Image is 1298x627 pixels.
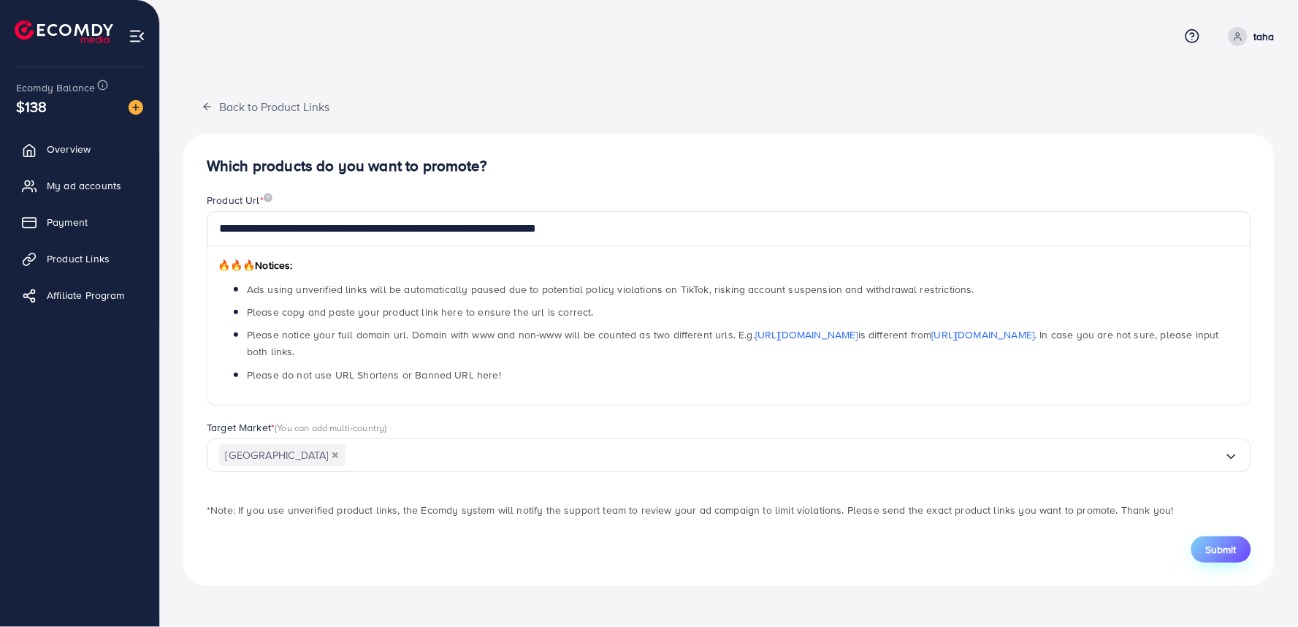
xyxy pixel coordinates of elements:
[1223,27,1275,46] a: taha
[247,282,974,297] span: Ads using unverified links will be automatically paused due to potential policy violations on Tik...
[1206,542,1237,557] span: Submit
[47,215,88,229] span: Payment
[247,305,594,319] span: Please copy and paste your product link here to ensure the url is correct.
[11,244,148,273] a: Product Links
[11,171,148,200] a: My ad accounts
[275,421,386,434] span: (You can add multi-country)
[346,444,1224,467] input: Search for option
[129,100,143,115] img: image
[218,258,255,273] span: 🔥🔥🔥
[15,20,113,43] img: logo
[183,91,348,122] button: Back to Product Links
[129,28,145,45] img: menu
[332,452,339,459] button: Deselect Pakistan
[11,134,148,164] a: Overview
[207,420,387,435] label: Target Market
[207,438,1251,473] div: Search for option
[1236,561,1287,616] iframe: Chat
[207,501,1251,519] p: *Note: If you use unverified product links, the Ecomdy system will notify the support team to rev...
[1253,28,1275,45] p: taha
[11,281,148,310] a: Affiliate Program
[247,368,501,382] span: Please do not use URL Shortens or Banned URL here!
[47,251,110,266] span: Product Links
[207,157,1251,175] h4: Which products do you want to promote?
[47,178,121,193] span: My ad accounts
[264,193,272,202] img: image
[219,444,346,467] span: [GEOGRAPHIC_DATA]
[11,208,148,237] a: Payment
[16,96,47,117] span: $138
[247,327,1219,359] span: Please notice your full domain url. Domain with www and non-www will be counted as two different ...
[47,288,125,303] span: Affiliate Program
[218,258,293,273] span: Notices:
[755,327,858,342] a: [URL][DOMAIN_NAME]
[47,142,91,156] span: Overview
[932,327,1035,342] a: [URL][DOMAIN_NAME]
[16,80,95,95] span: Ecomdy Balance
[207,193,272,208] label: Product Url
[1191,536,1251,563] button: Submit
